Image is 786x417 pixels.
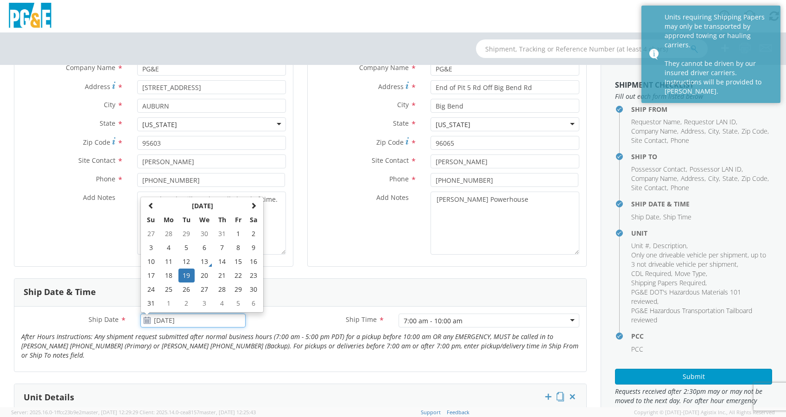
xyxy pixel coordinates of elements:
[143,227,159,241] td: 27
[104,100,115,109] span: City
[708,174,720,183] li: ,
[631,136,667,145] span: Site Contact
[681,127,706,136] li: ,
[631,165,686,173] span: Possessor Contact
[634,409,775,416] span: Copyright © [DATE]-[DATE] Agistix Inc., All Rights Reserved
[159,255,178,269] td: 11
[684,117,737,127] li: ,
[246,227,261,241] td: 2
[83,138,110,147] span: Zip Code
[214,227,230,241] td: 31
[378,82,404,91] span: Address
[143,213,159,227] th: Su
[82,409,138,416] span: master, [DATE] 12:29:29
[631,117,682,127] li: ,
[159,213,178,227] th: Mo
[83,193,115,202] span: Add Notes
[195,213,214,227] th: We
[214,213,230,227] th: Th
[178,213,195,227] th: Tu
[723,127,739,136] li: ,
[24,288,96,297] h3: Ship Date & Time
[723,174,739,183] li: ,
[142,120,177,129] div: [US_STATE]
[346,315,377,324] span: Ship Time
[631,269,671,278] span: CDL Required
[143,255,159,269] td: 10
[671,136,689,145] span: Phone
[7,3,53,30] img: pge-logo-06675f144f4cfa6a6814.png
[143,282,159,296] td: 24
[708,127,719,135] span: City
[615,80,694,90] strong: Shipment Checklist
[214,296,230,310] td: 4
[159,269,178,282] td: 18
[708,174,719,183] span: City
[195,241,214,255] td: 6
[376,138,404,147] span: Zip Code
[178,255,195,269] td: 12
[631,127,677,135] span: Company Name
[631,278,707,288] li: ,
[214,255,230,269] td: 14
[230,255,246,269] td: 15
[148,202,154,209] span: Previous Month
[631,288,741,306] span: PG&E DOT's Hazardous Materials 101 reviewed
[85,82,110,91] span: Address
[631,241,649,250] span: Unit #
[681,174,704,183] span: Address
[246,241,261,255] td: 9
[615,387,772,415] span: Requests received after 2:30pm may or may not be moved to the next day. For after hour emergency ...
[631,183,668,192] li: ,
[159,296,178,310] td: 1
[139,409,256,416] span: Client: 2025.14.0-cea8157
[631,212,659,221] span: Ship Date
[742,127,769,136] li: ,
[246,255,261,269] td: 16
[230,213,246,227] th: Fr
[178,227,195,241] td: 29
[631,345,643,353] span: PCC
[397,100,409,109] span: City
[214,269,230,282] td: 21
[178,296,195,310] td: 2
[690,165,742,173] span: Possessor LAN ID
[195,282,214,296] td: 27
[230,269,246,282] td: 22
[681,127,704,135] span: Address
[372,156,409,165] span: Site Contact
[476,39,708,58] input: Shipment, Tracking or Reference Number (at least 4 chars)
[631,212,661,222] li: ,
[631,288,770,306] li: ,
[631,241,651,250] li: ,
[723,174,738,183] span: State
[671,183,689,192] span: Phone
[250,202,257,209] span: Next Month
[159,241,178,255] td: 4
[436,120,470,129] div: [US_STATE]
[21,332,578,359] i: After Hours Instructions: Any shipment request submitted after normal business hours (7:00 am - 5...
[214,241,230,255] td: 7
[404,316,463,326] div: 7:00 am - 10:00 am
[159,199,246,213] th: Select Month
[78,156,115,165] span: Site Contact
[376,193,409,202] span: Add Notes
[246,282,261,296] td: 30
[159,282,178,296] td: 25
[663,212,691,221] span: Ship Time
[143,296,159,310] td: 31
[631,230,772,237] h4: Unit
[653,241,686,250] span: Description
[359,63,409,72] span: Company Name
[631,306,752,324] span: PG&E Hazardous Transportation Tailboard reviewed
[195,227,214,241] td: 30
[615,369,772,385] button: Submit
[631,269,672,278] li: ,
[230,296,246,310] td: 5
[230,227,246,241] td: 1
[681,174,706,183] li: ,
[690,165,743,174] li: ,
[195,296,214,310] td: 3
[631,165,687,174] li: ,
[246,296,261,310] td: 6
